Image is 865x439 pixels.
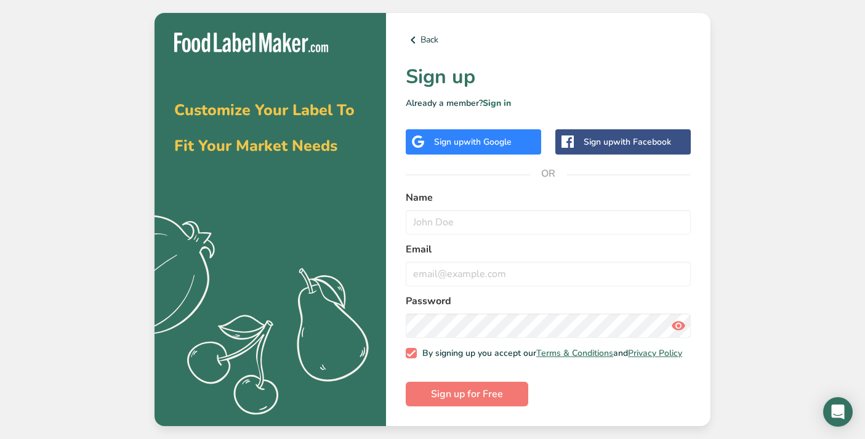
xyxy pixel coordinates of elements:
[584,135,671,148] div: Sign up
[406,62,691,92] h1: Sign up
[406,294,691,308] label: Password
[536,347,613,359] a: Terms & Conditions
[406,97,691,110] p: Already a member?
[530,155,567,192] span: OR
[174,100,355,156] span: Customize Your Label To Fit Your Market Needs
[628,347,682,359] a: Privacy Policy
[406,33,691,47] a: Back
[406,190,691,205] label: Name
[823,397,853,427] div: Open Intercom Messenger
[483,97,511,109] a: Sign in
[174,33,328,53] img: Food Label Maker
[434,135,512,148] div: Sign up
[431,387,503,401] span: Sign up for Free
[406,242,691,257] label: Email
[406,382,528,406] button: Sign up for Free
[406,210,691,235] input: John Doe
[406,262,691,286] input: email@example.com
[464,136,512,148] span: with Google
[417,348,683,359] span: By signing up you accept our and
[613,136,671,148] span: with Facebook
